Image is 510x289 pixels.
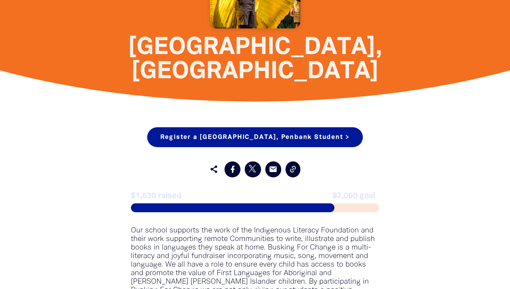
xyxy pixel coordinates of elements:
a: Register a [GEOGRAPHIC_DATA], Penbank Student > [147,127,363,147]
a: Post [245,161,261,177]
a: email [265,161,281,177]
span: $1,630 raised [131,192,255,200]
button: Copy Link [286,161,300,177]
a: Share [224,161,240,177]
i: email [269,165,277,173]
span: $2,000 goal [251,192,375,200]
span: [GEOGRAPHIC_DATA], [GEOGRAPHIC_DATA] [128,37,382,83]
